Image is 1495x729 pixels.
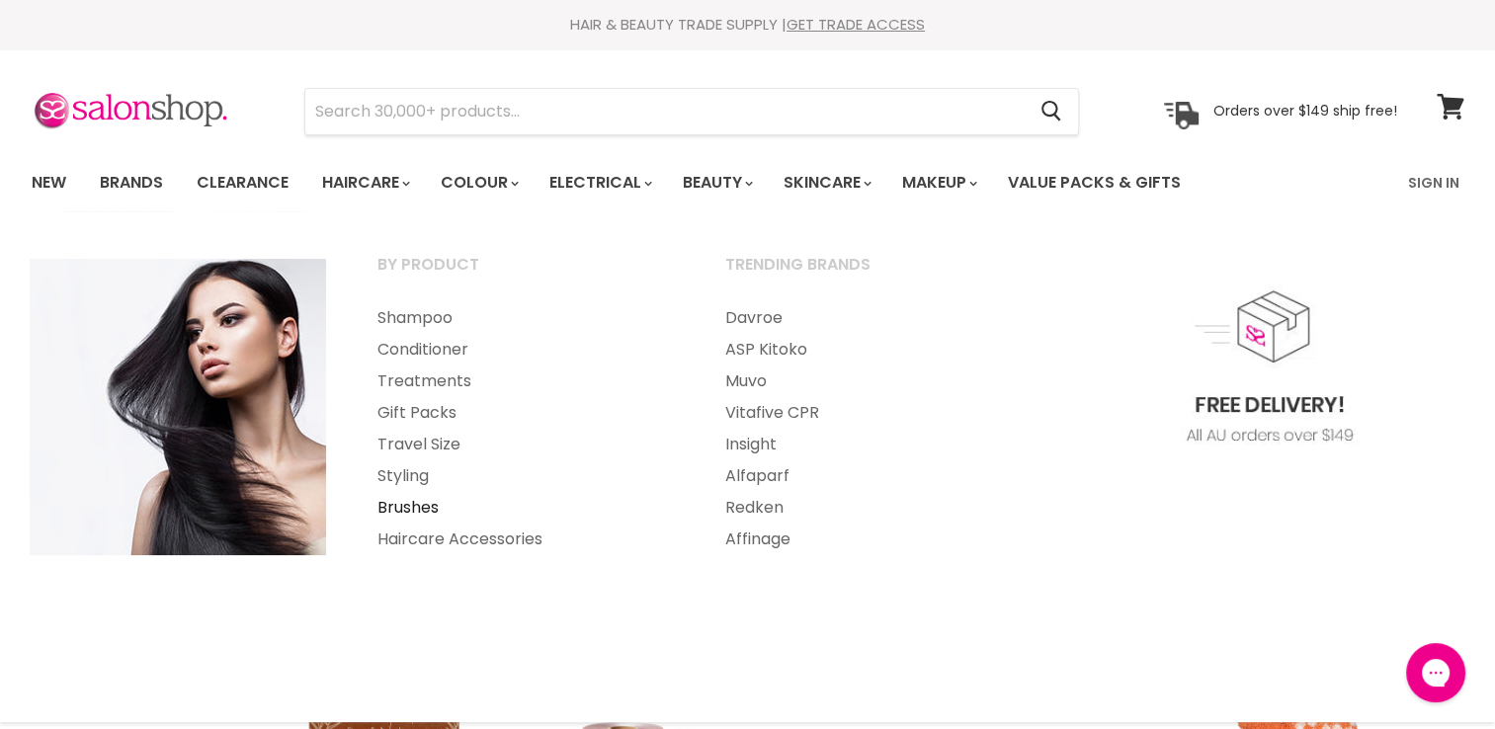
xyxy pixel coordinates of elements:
[701,302,1044,334] a: Davroe
[353,429,697,460] a: Travel Size
[353,334,697,365] a: Conditioner
[887,162,989,203] a: Makeup
[353,460,697,492] a: Styling
[701,429,1044,460] a: Insight
[668,162,765,203] a: Beauty
[353,492,697,524] a: Brushes
[353,524,697,555] a: Haircare Accessories
[701,365,1044,397] a: Muvo
[7,154,1489,211] nav: Main
[353,397,697,429] a: Gift Packs
[701,524,1044,555] a: Affinage
[1396,162,1471,203] a: Sign In
[993,162,1196,203] a: Value Packs & Gifts
[701,302,1044,555] ul: Main menu
[701,460,1044,492] a: Alfaparf
[535,162,664,203] a: Electrical
[353,365,697,397] a: Treatments
[353,302,697,555] ul: Main menu
[353,249,697,298] a: By Product
[701,397,1044,429] a: Vitafive CPR
[426,162,531,203] a: Colour
[182,162,303,203] a: Clearance
[304,88,1079,135] form: Product
[85,162,178,203] a: Brands
[701,492,1044,524] a: Redken
[353,302,697,334] a: Shampoo
[787,14,925,35] a: GET TRADE ACCESS
[701,249,1044,298] a: Trending Brands
[1396,636,1475,709] iframe: Gorgias live chat messenger
[305,89,1026,134] input: Search
[701,334,1044,365] a: ASP Kitoko
[17,154,1296,211] ul: Main menu
[7,15,1489,35] div: HAIR & BEAUTY TRADE SUPPLY |
[17,162,81,203] a: New
[1213,102,1397,120] p: Orders over $149 ship free!
[1026,89,1078,134] button: Search
[307,162,422,203] a: Haircare
[769,162,883,203] a: Skincare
